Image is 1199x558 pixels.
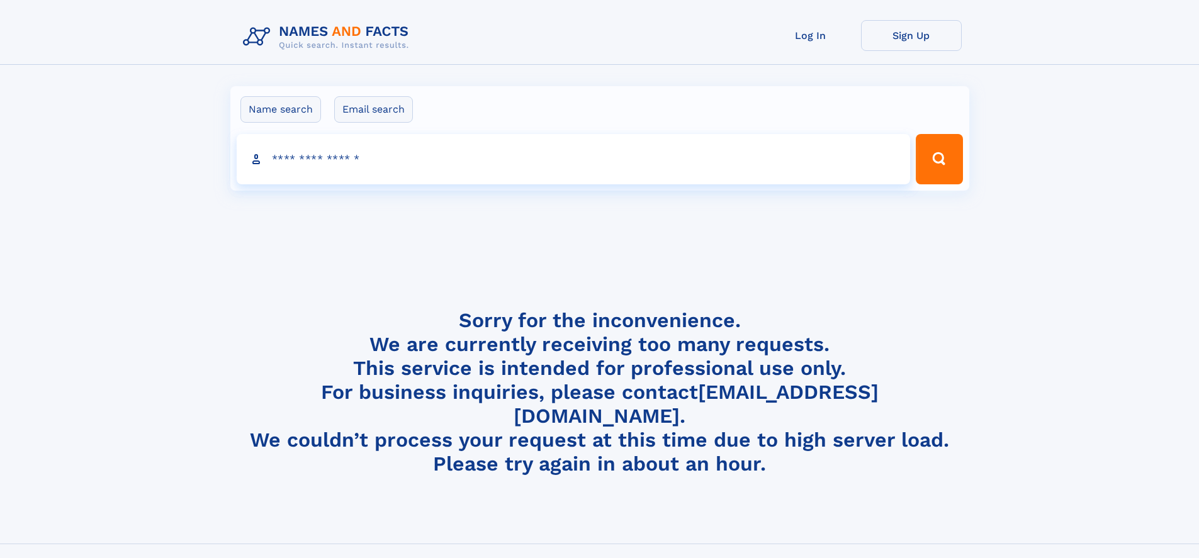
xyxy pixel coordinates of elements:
[334,96,413,123] label: Email search
[861,20,962,51] a: Sign Up
[240,96,321,123] label: Name search
[238,20,419,54] img: Logo Names and Facts
[238,308,962,476] h4: Sorry for the inconvenience. We are currently receiving too many requests. This service is intend...
[237,134,911,184] input: search input
[916,134,962,184] button: Search Button
[760,20,861,51] a: Log In
[514,380,879,428] a: [EMAIL_ADDRESS][DOMAIN_NAME]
